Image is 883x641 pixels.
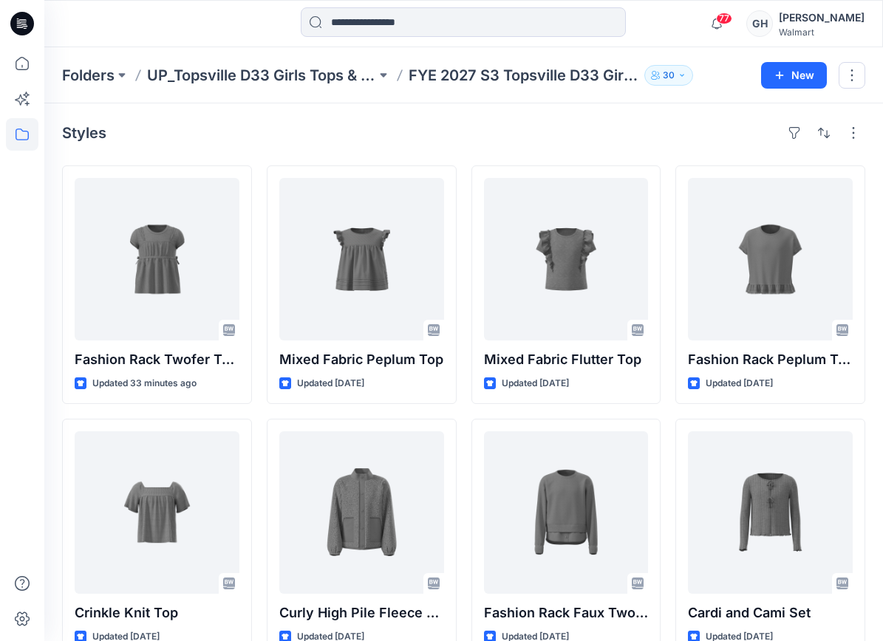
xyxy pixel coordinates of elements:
p: Fashion Rack Twofer Tee and Tank [75,349,239,370]
span: 77 [716,13,732,24]
a: Fashion Rack Faux Twofer Sweatshirt [484,431,649,594]
div: Walmart [779,27,865,38]
p: Fashion Rack Faux Twofer Sweatshirt [484,603,649,623]
div: [PERSON_NAME] [779,9,865,27]
a: Mixed Fabric Flutter Top [484,178,649,340]
a: Folders [62,65,115,86]
a: Fashion Rack Peplum Top [688,178,853,340]
p: Cardi and Cami Set [688,603,853,623]
a: Mixed Fabric Peplum Top [279,178,444,340]
p: Updated [DATE] [297,376,364,391]
a: Fashion Rack Twofer Tee and Tank [75,178,239,340]
div: GH [746,10,773,37]
p: Crinkle Knit Top [75,603,239,623]
p: FYE 2027 S3 Topsville D33 Girls Tops [409,65,638,86]
p: Fashion Rack Peplum Top [688,349,853,370]
p: Mixed Fabric Flutter Top [484,349,649,370]
a: UP_Topsville D33 Girls Tops & Bottoms [147,65,376,86]
h4: Styles [62,124,106,142]
p: Updated [DATE] [706,376,773,391]
p: Mixed Fabric Peplum Top [279,349,444,370]
button: New [761,62,827,89]
p: Curly High Pile Fleece Jacket [279,603,444,623]
p: 30 [663,67,675,83]
a: Curly High Pile Fleece Jacket [279,431,444,594]
a: Crinkle Knit Top [75,431,239,594]
p: Updated 33 minutes ago [92,376,197,391]
p: Updated [DATE] [502,376,569,391]
a: Cardi and Cami Set [688,431,853,594]
button: 30 [644,65,693,86]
